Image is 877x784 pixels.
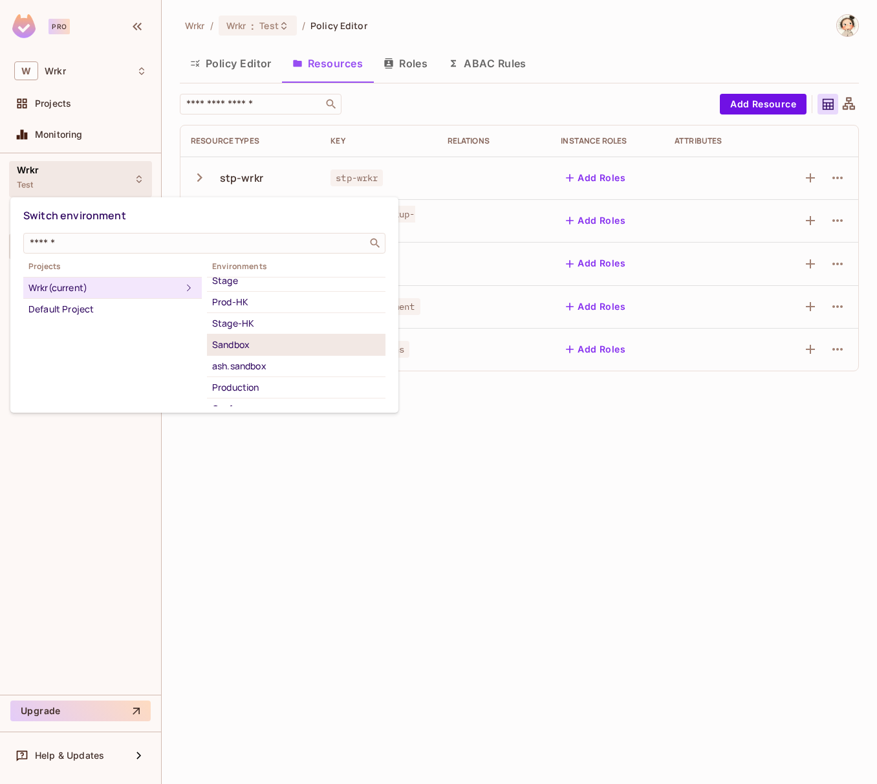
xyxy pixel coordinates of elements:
div: ash.sandbox [212,358,380,374]
div: Prod-HK [212,294,380,310]
span: Switch environment [23,208,126,223]
div: Production [212,380,380,395]
span: Projects [23,261,202,272]
div: Sandbox [212,337,380,353]
div: Stage [212,273,380,289]
div: Default Project [28,301,197,317]
span: Environments [207,261,385,272]
div: Wrkr (current) [28,280,181,296]
div: Stage-HK [212,316,380,331]
div: Conformance [212,401,380,417]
